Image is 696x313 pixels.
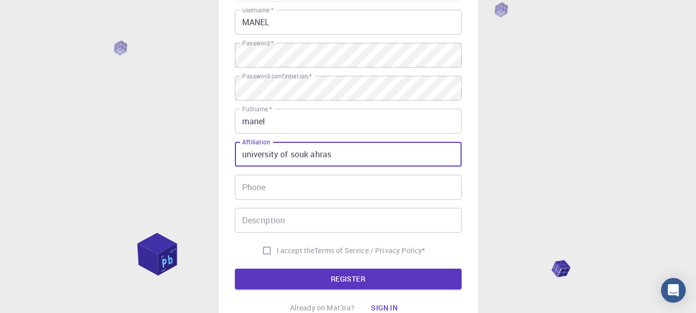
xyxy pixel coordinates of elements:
label: Affiliation [242,138,270,146]
a: Terms of Service / Privacy Policy* [314,245,425,256]
p: Terms of Service / Privacy Policy * [314,245,425,256]
label: Fullname [242,105,272,113]
p: Already on Mat3ra? [290,303,355,313]
div: Open Intercom Messenger [661,278,686,303]
label: username [242,6,274,14]
button: REGISTER [235,269,462,289]
label: Password confirmation [242,72,312,80]
span: I accept the [277,245,315,256]
label: Password [242,39,274,47]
